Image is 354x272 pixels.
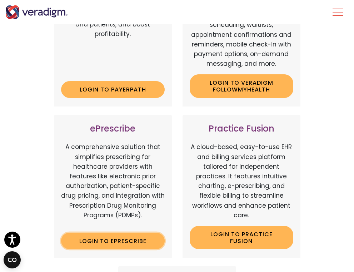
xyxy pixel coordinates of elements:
a: Login to Payerpath [61,81,165,98]
button: Toggle Navigation Menu [333,3,343,21]
p: A comprehensive solution that simplifies prescribing for healthcare providers with features like ... [61,142,165,227]
a: Login to Veradigm FollowMyHealth [190,74,293,98]
h3: Practice Fusion [190,124,293,134]
a: Login to ePrescribe [61,233,165,249]
iframe: Drift Chat Widget [217,221,345,263]
a: Login to Practice Fusion [190,226,293,249]
img: Veradigm logo [5,5,68,19]
h3: ePrescribe [61,124,165,134]
p: A cloud-based, easy-to-use EHR and billing services platform tailored for independent practices. ... [190,142,293,220]
button: Open CMP widget [4,251,21,268]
